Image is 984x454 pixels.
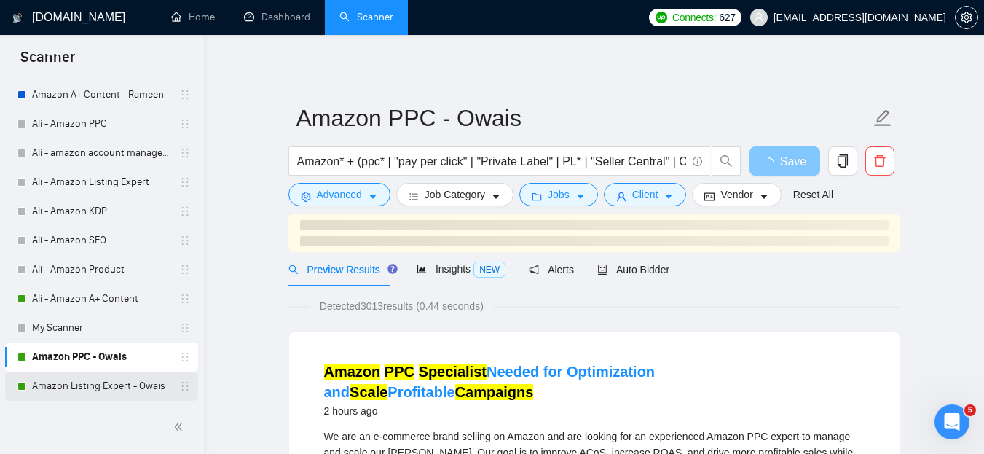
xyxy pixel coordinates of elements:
span: Scanner [9,47,87,77]
button: delete [865,146,894,176]
span: copy [829,154,857,168]
span: robot [597,265,607,275]
span: Insights [417,263,505,275]
span: caret-down [664,191,674,202]
span: search [288,265,299,275]
a: Reset All [793,187,833,203]
input: Search Freelance Jobs... [297,152,686,171]
button: copy [828,146,857,176]
span: Preview Results [288,264,393,275]
button: userClientcaret-down [604,183,687,206]
span: user [754,12,764,23]
a: Ali - Amazon KDP [32,197,170,226]
button: idcardVendorcaret-down [692,183,781,206]
span: notification [529,265,539,275]
span: Connects: [672,9,716,26]
a: dashboardDashboard [244,11,310,23]
button: setting [955,6,978,29]
span: bars [409,191,419,202]
span: caret-down [759,191,769,202]
button: barsJob Categorycaret-down [396,183,513,206]
a: Amazon A+ Content - Rameen [32,80,170,109]
mark: Scale [350,384,387,400]
mark: Campaigns [455,384,534,400]
span: Job Category [425,187,485,203]
span: holder [179,206,191,217]
a: searchScanner [339,11,393,23]
button: folderJobscaret-down [519,183,598,206]
span: holder [179,147,191,159]
span: caret-down [491,191,501,202]
mark: Amazon [324,364,381,380]
img: upwork-logo.png [656,12,667,23]
span: holder [179,264,191,275]
button: Save [749,146,820,176]
div: Tooltip anchor [386,262,399,275]
span: holder [179,293,191,305]
span: 5 [964,404,976,416]
span: Auto Bidder [597,264,669,275]
span: caret-down [575,191,586,202]
a: Amazon PPC SpecialistNeeded for Optimization andScaleProfitableCampaigns [324,364,656,400]
a: Ali - Amazon PPC [32,109,170,138]
a: Ali - Amazon SEO [32,226,170,255]
a: homeHome [171,11,215,23]
a: Ali - Amazon Product [32,255,170,284]
a: Ali - amazon account management [32,138,170,168]
iframe: Intercom live chat [934,404,969,439]
span: Detected 3013 results (0.44 seconds) [310,298,494,314]
span: Advanced [317,187,362,203]
span: Save [780,152,806,171]
span: setting [956,12,977,23]
span: Vendor [720,187,752,203]
span: holder [179,118,191,130]
a: Ali - Amazon A+ Content [32,284,170,313]
a: Amazon Listing Expert - Owais [32,372,170,401]
a: setting [955,12,978,23]
span: holder [179,380,191,392]
span: holder [179,89,191,101]
span: loading [763,157,780,169]
span: holder [179,176,191,188]
input: Scanner name... [296,100,870,136]
span: caret-down [368,191,378,202]
span: user [616,191,626,202]
img: logo [12,7,23,30]
span: holder [179,322,191,334]
span: holder [179,351,191,363]
span: delete [866,154,894,168]
a: Ali - Amazon Listing Expert [32,168,170,197]
a: My Scanner [32,313,170,343]
span: Jobs [548,187,570,203]
span: idcard [704,191,715,202]
button: settingAdvancedcaret-down [288,183,390,206]
button: search [712,146,741,176]
mark: Specialist [419,364,487,380]
span: folder [532,191,542,202]
span: NEW [473,262,505,278]
mark: PPC [385,364,414,380]
span: Client [632,187,658,203]
a: Amazon PPC - Owais [32,343,170,372]
span: area-chart [417,264,427,274]
span: setting [301,191,311,202]
span: edit [873,109,892,128]
span: search [712,154,740,168]
span: info-circle [693,157,702,166]
span: holder [179,235,191,246]
span: 627 [719,9,735,26]
div: 2 hours ago [324,402,865,420]
span: Alerts [529,264,574,275]
span: double-left [173,420,188,434]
